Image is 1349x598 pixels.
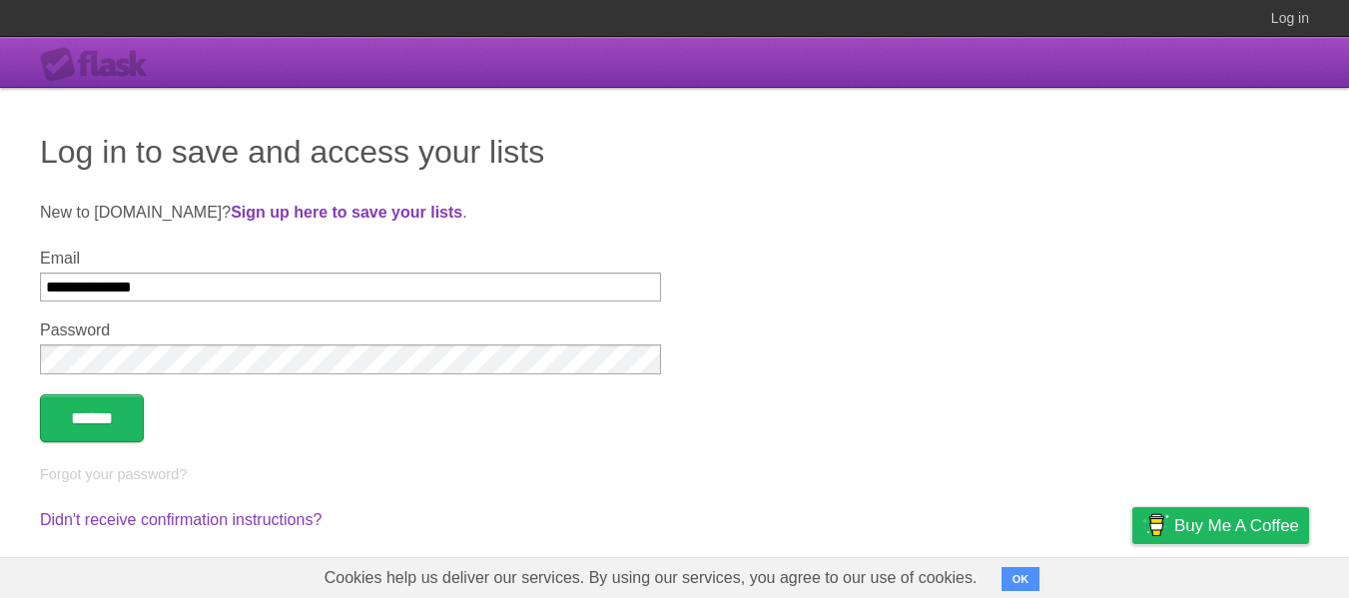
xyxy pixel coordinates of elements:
a: Forgot your password? [40,466,187,482]
p: New to [DOMAIN_NAME]? . [40,201,1309,225]
h1: Log in to save and access your lists [40,128,1309,176]
span: Cookies help us deliver our services. By using our services, you agree to our use of cookies. [305,558,998,598]
a: Sign up here to save your lists [231,204,462,221]
label: Email [40,250,661,268]
button: OK [1002,567,1040,591]
img: Buy me a coffee [1142,508,1169,542]
label: Password [40,321,661,339]
a: Didn't receive confirmation instructions? [40,511,322,528]
a: Buy me a coffee [1132,507,1309,544]
span: Buy me a coffee [1174,508,1299,543]
div: Flask [40,47,160,83]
